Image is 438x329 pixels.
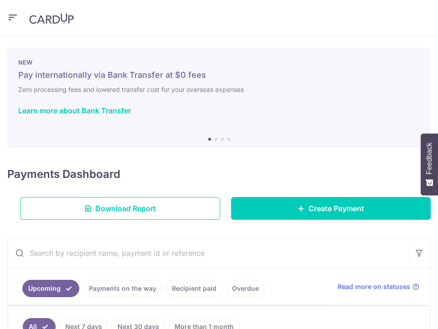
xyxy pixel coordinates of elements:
a: Learn more about Bank Transfer [18,106,131,115]
a: Create Payment [231,197,431,220]
a: Recipient paid [166,280,222,297]
a: Overdue [226,280,265,297]
input: Search by recipient name, payment id or reference [8,238,408,268]
span: Read more on statuses [338,282,410,291]
span: Download Report [95,203,156,214]
span: Feedback [425,142,433,174]
h6: Zero processing fees and lowered transfer cost for your overseas expenses [18,84,420,95]
a: Upcoming [22,280,79,297]
h4: Payments Dashboard [7,166,120,182]
p: NEW [18,59,420,66]
button: Feedback - Show survey [421,133,438,195]
img: CardUp [29,13,74,24]
span: Create Payment [309,203,364,214]
a: Read more on statuses [338,282,419,291]
a: Download Report [20,197,220,220]
a: Payments on the way [83,280,162,297]
h5: Pay internationally via Bank Transfer at $0 fees [18,70,420,81]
